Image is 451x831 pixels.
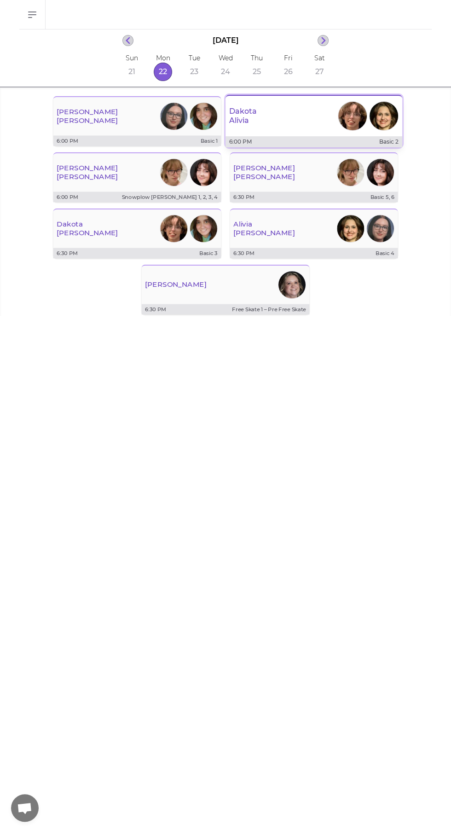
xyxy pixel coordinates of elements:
[251,53,263,63] p: Thu
[57,173,118,181] p: [PERSON_NAME]
[233,173,295,181] p: [PERSON_NAME]
[310,63,329,81] button: 27
[213,35,239,46] p: [DATE]
[110,137,218,144] p: Basic 1
[233,164,295,173] p: [PERSON_NAME]
[230,209,398,258] button: Alivia[PERSON_NAME]PhotoPhoto6:30 PMBasic 4
[216,63,235,81] button: 24
[11,794,39,822] div: 채팅 열기
[110,250,218,256] p: Basic 3
[53,209,221,258] button: Dakota[PERSON_NAME]PhotoPhoto6:30 PMBasic 3
[233,229,295,238] p: [PERSON_NAME]
[53,96,221,146] button: [PERSON_NAME][PERSON_NAME]PhotoPhoto6:00 PMBasic 1
[284,53,293,63] p: Fri
[229,116,257,125] p: Alivia
[57,250,78,256] p: 6:30 PM
[287,193,394,200] p: Basic 5, 6
[53,152,221,202] button: [PERSON_NAME][PERSON_NAME]PhotoPhoto6:00 PMSnowplow [PERSON_NAME] 1, 2, 3, 4
[314,53,325,63] p: Sat
[154,63,172,81] button: 22
[229,138,252,145] p: 6:00 PM
[286,138,399,145] p: Basic 2
[126,53,138,63] p: Sun
[156,53,170,63] p: Mon
[189,53,200,63] p: Tue
[233,250,254,256] p: 6:30 PM
[225,95,402,147] button: DakotaAliviaPhotoPhoto6:00 PMBasic 2
[57,164,118,173] p: [PERSON_NAME]
[57,229,118,238] p: [PERSON_NAME]
[110,193,218,200] p: Snowplow [PERSON_NAME] 1, 2, 3, 4
[279,63,297,81] button: 26
[122,63,141,81] button: 21
[229,107,257,116] p: Dakota
[145,306,166,313] p: 6:30 PM
[233,193,254,200] p: 6:30 PM
[185,63,203,81] button: 23
[233,220,295,229] p: Alivia
[57,116,118,125] p: [PERSON_NAME]
[248,63,266,81] button: 25
[142,265,310,314] button: [PERSON_NAME]Photo6:30 PMFree Skate 1 – Pre Free Skate
[57,108,118,116] p: [PERSON_NAME]
[57,193,78,200] p: 6:00 PM
[199,306,306,313] p: Free Skate 1 – Pre Free Skate
[145,280,206,289] p: [PERSON_NAME]
[287,250,394,256] p: Basic 4
[230,152,398,202] button: [PERSON_NAME][PERSON_NAME]PhotoPhoto6:30 PMBasic 5, 6
[57,137,78,144] p: 6:00 PM
[57,220,118,229] p: Dakota
[219,53,233,63] p: Wed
